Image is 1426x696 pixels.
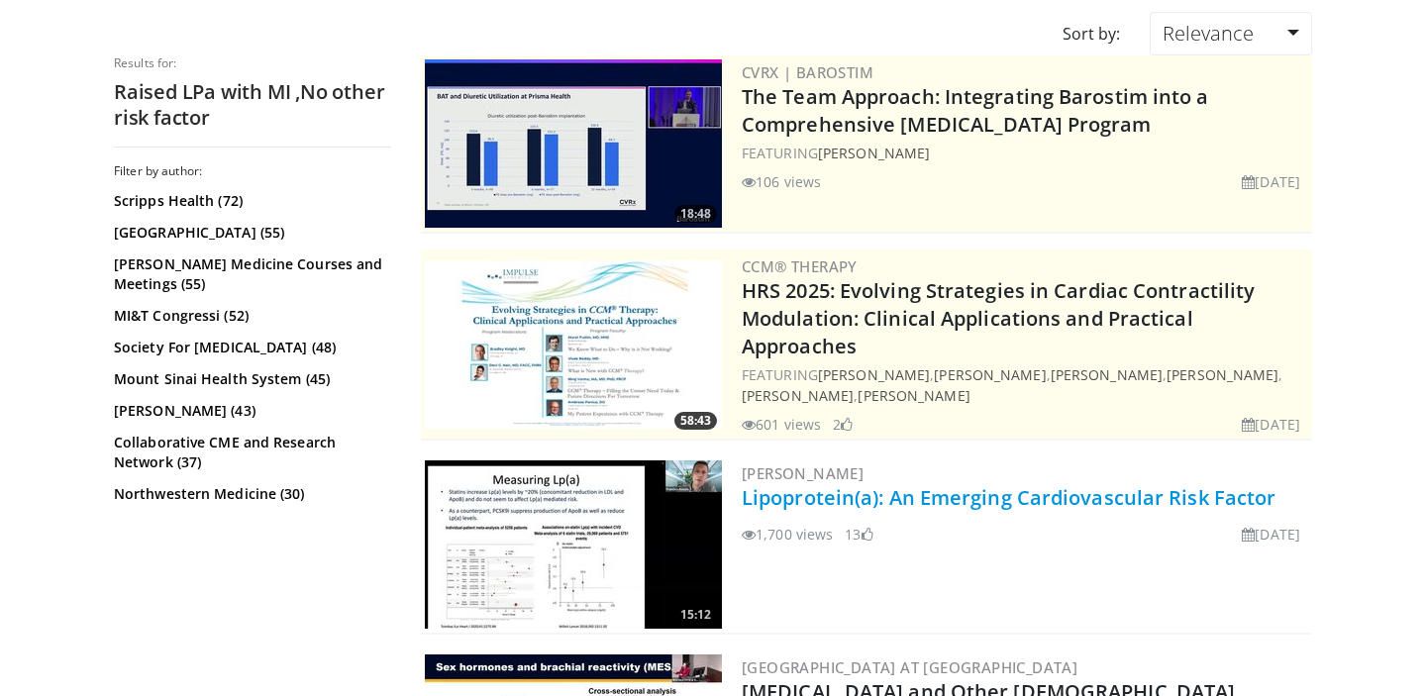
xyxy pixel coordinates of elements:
[425,59,722,228] img: 6d264a54-9de4-4e50-92ac-3980a0489eeb.300x170_q85_crop-smart_upscale.jpg
[742,484,1275,511] a: Lipoprotein(a): An Emerging Cardiovascular Risk Factor
[1163,20,1254,47] span: Relevance
[1242,171,1300,192] li: [DATE]
[742,364,1308,406] div: FEATURING , , , , ,
[742,62,873,82] a: CVRx | Barostim
[742,657,1077,677] a: [GEOGRAPHIC_DATA] at [GEOGRAPHIC_DATA]
[1150,12,1312,55] a: Relevance
[674,412,717,430] span: 58:43
[845,524,872,545] li: 13
[425,260,722,429] a: 58:43
[742,524,833,545] li: 1,700 views
[674,205,717,223] span: 18:48
[425,260,722,429] img: 3f694bbe-f46e-4e2a-ab7b-fff0935bbb6c.300x170_q85_crop-smart_upscale.jpg
[114,55,391,71] p: Results for:
[742,83,1209,138] a: The Team Approach: Integrating Barostim into a Comprehensive [MEDICAL_DATA] Program
[1051,365,1163,384] a: [PERSON_NAME]
[1242,414,1300,435] li: [DATE]
[674,606,717,624] span: 15:12
[425,59,722,228] a: 18:48
[114,306,386,326] a: MI&T Congressi (52)
[114,79,391,131] h2: Raised LPa with MI ,No other risk factor
[934,365,1046,384] a: [PERSON_NAME]
[818,365,930,384] a: [PERSON_NAME]
[742,386,854,405] a: [PERSON_NAME]
[742,256,858,276] a: CCM® Therapy
[114,163,391,179] h3: Filter by author:
[114,223,386,243] a: [GEOGRAPHIC_DATA] (55)
[1242,524,1300,545] li: [DATE]
[114,433,386,472] a: Collaborative CME and Research Network (37)
[742,171,821,192] li: 106 views
[114,369,386,389] a: Mount Sinai Health System (45)
[425,460,722,629] img: ce331318-c8ad-42ac-9f23-7373be49a1b2.300x170_q85_crop-smart_upscale.jpg
[742,463,864,483] a: [PERSON_NAME]
[114,484,386,504] a: Northwestern Medicine (30)
[858,386,969,405] a: [PERSON_NAME]
[1167,365,1278,384] a: [PERSON_NAME]
[425,460,722,629] a: 15:12
[114,401,386,421] a: [PERSON_NAME] (43)
[833,414,853,435] li: 2
[742,414,821,435] li: 601 views
[818,144,930,162] a: [PERSON_NAME]
[1048,12,1135,55] div: Sort by:
[114,254,386,294] a: [PERSON_NAME] Medicine Courses and Meetings (55)
[114,191,386,211] a: Scripps Health (72)
[742,277,1255,359] a: HRS 2025: Evolving Strategies in Cardiac Contractility Modulation: Clinical Applications and Prac...
[742,143,1308,163] div: FEATURING
[114,338,386,357] a: Society For [MEDICAL_DATA] (48)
